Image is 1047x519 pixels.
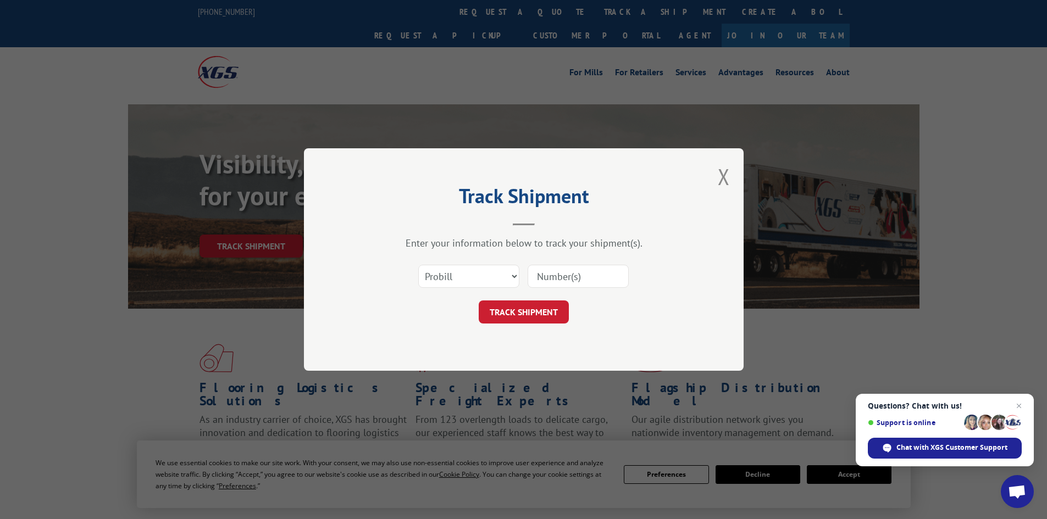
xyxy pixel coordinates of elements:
[479,300,569,323] button: TRACK SHIPMENT
[528,265,629,288] input: Number(s)
[868,418,960,427] span: Support is online
[1012,399,1026,412] span: Close chat
[359,237,689,249] div: Enter your information below to track your shipment(s).
[868,438,1022,459] div: Chat with XGS Customer Support
[718,162,730,191] button: Close modal
[359,188,689,209] h2: Track Shipment
[896,443,1007,453] span: Chat with XGS Customer Support
[868,401,1022,410] span: Questions? Chat with us!
[1001,475,1034,508] div: Open chat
